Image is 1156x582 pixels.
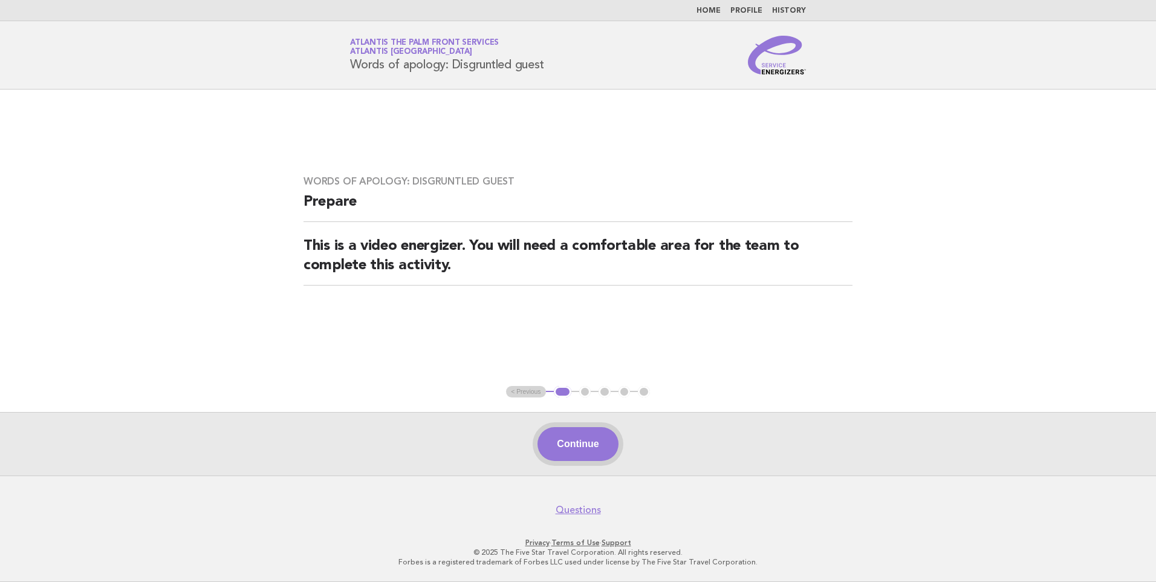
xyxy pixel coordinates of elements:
a: Profile [730,7,762,15]
p: Forbes is a registered trademark of Forbes LLC used under license by The Five Star Travel Corpora... [208,557,948,567]
h2: Prepare [304,192,852,222]
a: Home [697,7,721,15]
a: Questions [556,504,601,516]
a: Privacy [525,538,550,547]
h2: This is a video energizer. You will need a comfortable area for the team to complete this activity. [304,237,852,286]
a: History [772,7,806,15]
p: © 2025 The Five Star Travel Corporation. All rights reserved. [208,548,948,557]
img: Service Energizers [748,36,806,74]
button: Continue [537,427,618,461]
p: · · [208,538,948,548]
h3: Words of apology: Disgruntled guest [304,175,852,188]
a: Atlantis The Palm Front ServicesAtlantis [GEOGRAPHIC_DATA] [350,39,499,56]
a: Terms of Use [551,538,600,547]
a: Support [602,538,631,547]
h1: Words of apology: Disgruntled guest [350,39,544,71]
button: 1 [554,386,571,398]
span: Atlantis [GEOGRAPHIC_DATA] [350,48,472,56]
